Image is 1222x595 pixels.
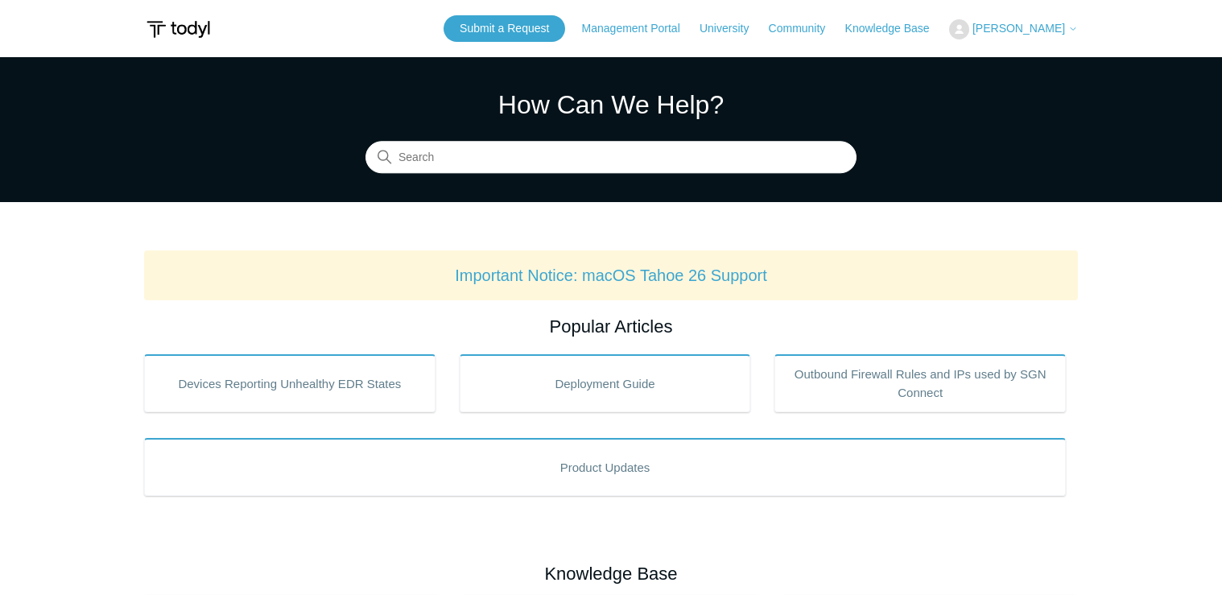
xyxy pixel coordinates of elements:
button: [PERSON_NAME] [949,19,1078,39]
a: Product Updates [144,438,1066,496]
a: University [700,20,765,37]
h1: How Can We Help? [365,85,857,124]
a: Outbound Firewall Rules and IPs used by SGN Connect [774,354,1066,412]
a: Important Notice: macOS Tahoe 26 Support [455,267,767,284]
h2: Knowledge Base [144,560,1078,587]
img: Todyl Support Center Help Center home page [144,14,213,44]
a: Deployment Guide [460,354,751,412]
a: Submit a Request [444,15,565,42]
a: Devices Reporting Unhealthy EDR States [144,354,436,412]
a: Management Portal [582,20,696,37]
a: Knowledge Base [845,20,946,37]
a: Community [769,20,842,37]
input: Search [365,142,857,174]
h2: Popular Articles [144,313,1078,340]
span: [PERSON_NAME] [972,22,1065,35]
